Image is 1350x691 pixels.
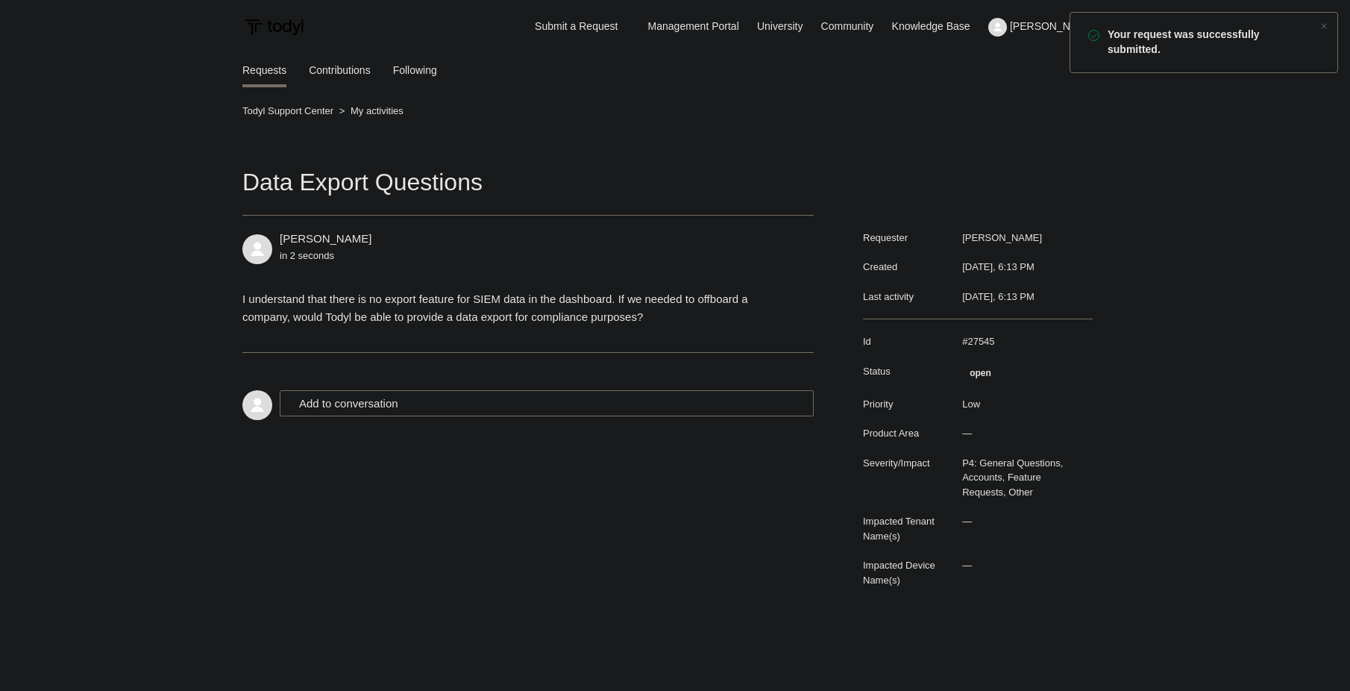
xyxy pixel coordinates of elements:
[336,105,404,116] li: My activities
[962,291,1035,302] time: 08/19/2025, 18:13
[242,164,814,216] h1: Data Export Questions
[863,397,955,412] dt: Priority
[242,53,286,87] li: Requests
[863,456,955,471] dt: Severity/Impact
[863,514,955,543] dt: Impacted Tenant Name(s)
[242,105,336,116] li: Todyl Support Center
[863,290,955,304] dt: Last activity
[962,364,999,382] span: We are working on a response for you
[393,53,437,87] a: Following
[757,19,817,34] a: University
[955,558,1093,573] dd: —
[648,19,754,34] a: Management Portal
[863,231,955,246] dt: Requester
[955,456,1093,500] dd: P4: General Questions, Accounts, Feature Requests, Other
[309,53,371,87] a: Contributions
[863,334,955,349] dt: Id
[821,19,889,34] a: Community
[280,250,334,261] time: 08/19/2025, 18:13
[955,514,1093,529] dd: —
[1313,16,1334,37] div: Close
[280,232,371,245] span: Anthony Zuniga
[351,105,404,116] a: My activities
[280,390,814,416] button: Add to conversation
[863,364,955,379] dt: Status
[863,426,955,441] dt: Product Area
[242,13,306,41] img: Todyl Support Center Help Center home page
[520,14,632,39] a: Submit a Request
[955,426,1093,441] dd: —
[242,290,799,326] p: I understand that there is no export feature for SIEM data in the dashboard. If we needed to offb...
[955,231,1093,246] dd: [PERSON_NAME]
[863,558,955,587] dt: Impacted Device Name(s)
[892,19,985,34] a: Knowledge Base
[1108,28,1307,57] strong: Your request was successfully submitted.
[242,105,333,116] a: Todyl Support Center
[280,232,371,245] a: [PERSON_NAME]
[962,261,1035,272] time: 08/19/2025, 18:13
[863,260,955,275] dt: Created
[1010,20,1096,32] span: [PERSON_NAME]
[988,18,1108,37] button: [PERSON_NAME]
[955,397,1093,412] dd: Low
[955,334,1093,349] dd: #27545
